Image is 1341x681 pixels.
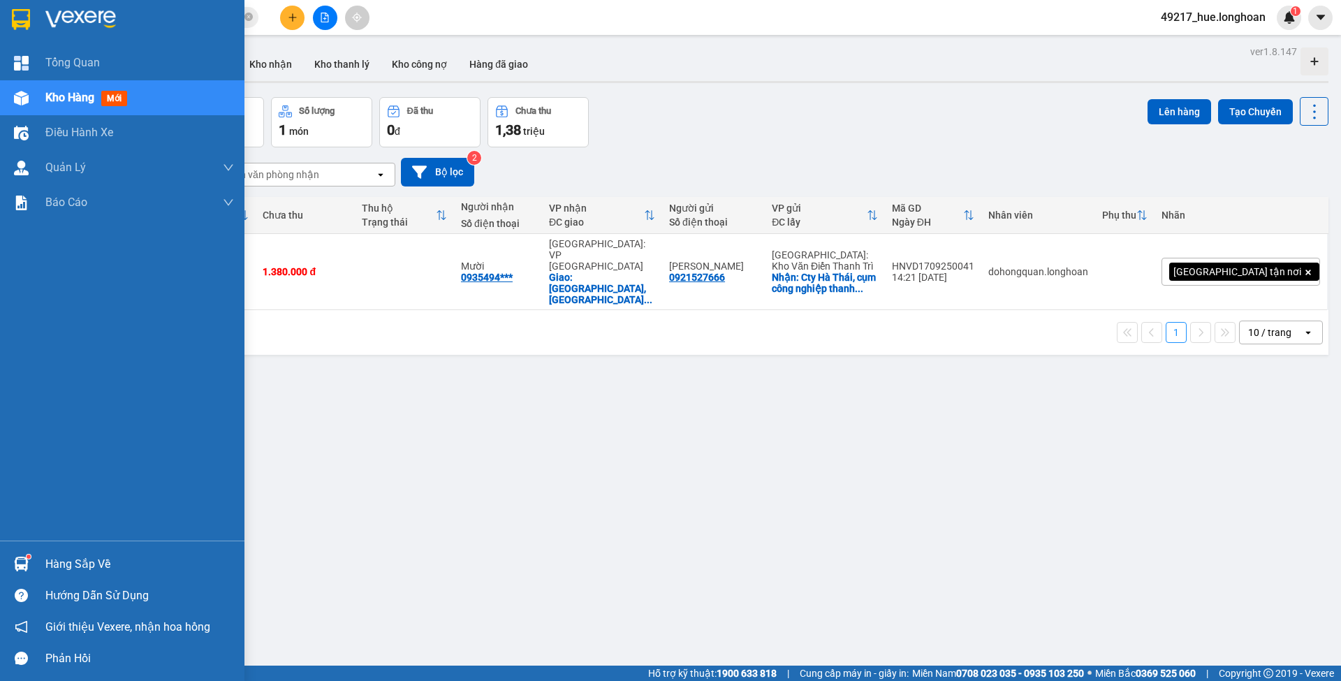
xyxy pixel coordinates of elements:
[1218,99,1293,124] button: Tạo Chuyến
[1291,6,1300,16] sup: 1
[223,168,319,182] div: Chọn văn phòng nhận
[523,126,545,137] span: triệu
[1248,325,1291,339] div: 10 / trang
[892,203,963,214] div: Mã GD
[1136,668,1196,679] strong: 0369 525 060
[45,193,87,211] span: Báo cáo
[669,261,758,272] div: Thanh
[15,589,28,602] span: question-circle
[223,197,234,208] span: down
[800,666,909,681] span: Cung cấp máy in - giấy in:
[299,106,335,116] div: Số lượng
[15,620,28,634] span: notification
[988,210,1088,221] div: Nhân viên
[395,126,400,137] span: đ
[1166,322,1187,343] button: 1
[244,11,253,24] span: close-circle
[320,13,330,22] span: file-add
[303,47,381,81] button: Kho thanh lý
[288,13,298,22] span: plus
[379,97,481,147] button: Đã thu0đ
[717,668,777,679] strong: 1900 633 818
[289,126,309,137] span: món
[407,106,433,116] div: Đã thu
[223,162,234,173] span: down
[1314,11,1327,24] span: caret-down
[1150,8,1277,26] span: 49217_hue.longhoan
[45,159,86,176] span: Quản Lý
[549,203,644,214] div: VP nhận
[458,47,539,81] button: Hàng đã giao
[669,203,758,214] div: Người gửi
[263,210,348,221] div: Chưa thu
[45,124,113,141] span: Điều hành xe
[1308,6,1333,30] button: caret-down
[772,249,877,272] div: [GEOGRAPHIC_DATA]: Kho Văn Điển Thanh Trì
[956,668,1084,679] strong: 0708 023 035 - 0935 103 250
[1087,671,1092,676] span: ⚪️
[1300,47,1328,75] div: Tạo kho hàng mới
[279,122,286,138] span: 1
[765,197,884,234] th: Toggle SortBy
[549,238,655,272] div: [GEOGRAPHIC_DATA]: VP [GEOGRAPHIC_DATA]
[101,91,127,106] span: mới
[45,618,210,636] span: Giới thiệu Vexere, nhận hoa hồng
[772,217,866,228] div: ĐC lấy
[14,91,29,105] img: warehouse-icon
[271,97,372,147] button: Số lượng1món
[892,217,963,228] div: Ngày ĐH
[855,283,863,294] span: ...
[549,217,644,228] div: ĐC giao
[244,13,253,21] span: close-circle
[669,217,758,228] div: Số điện thoại
[467,151,481,165] sup: 2
[1095,666,1196,681] span: Miền Bắc
[355,197,454,234] th: Toggle SortBy
[14,557,29,571] img: warehouse-icon
[1095,197,1155,234] th: Toggle SortBy
[787,666,789,681] span: |
[45,91,94,104] span: Kho hàng
[988,266,1088,277] div: dohongquan.longhoan
[362,217,436,228] div: Trạng thái
[313,6,337,30] button: file-add
[12,9,30,30] img: logo-vxr
[14,126,29,140] img: warehouse-icon
[461,261,535,272] div: Mười
[1293,6,1298,16] span: 1
[669,272,725,283] div: 0921527666
[1283,11,1296,24] img: icon-new-feature
[375,169,386,180] svg: open
[381,47,458,81] button: Kho công nợ
[461,218,535,229] div: Số điện thoại
[542,197,662,234] th: Toggle SortBy
[362,203,436,214] div: Thu hộ
[515,106,551,116] div: Chưa thu
[45,585,234,606] div: Hướng dẫn sử dụng
[892,261,974,272] div: HNVD1709250041
[280,6,305,30] button: plus
[1303,327,1314,338] svg: open
[549,272,655,305] div: Giao: Đường Quang Trung, Thành Phố Quảng Ngãi
[488,97,589,147] button: Chưa thu1,38 triệu
[1173,265,1301,278] span: [GEOGRAPHIC_DATA] tận nơi
[345,6,369,30] button: aim
[387,122,395,138] span: 0
[892,272,974,283] div: 14:21 [DATE]
[648,666,777,681] span: Hỗ trợ kỹ thuật:
[401,158,474,186] button: Bộ lọc
[238,47,303,81] button: Kho nhận
[644,294,652,305] span: ...
[45,648,234,669] div: Phản hồi
[885,197,981,234] th: Toggle SortBy
[1162,210,1320,221] div: Nhãn
[1206,666,1208,681] span: |
[912,666,1084,681] span: Miền Nam
[772,203,866,214] div: VP gửi
[1263,668,1273,678] span: copyright
[27,555,31,559] sup: 1
[352,13,362,22] span: aim
[14,161,29,175] img: warehouse-icon
[1102,210,1136,221] div: Phụ thu
[1148,99,1211,124] button: Lên hàng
